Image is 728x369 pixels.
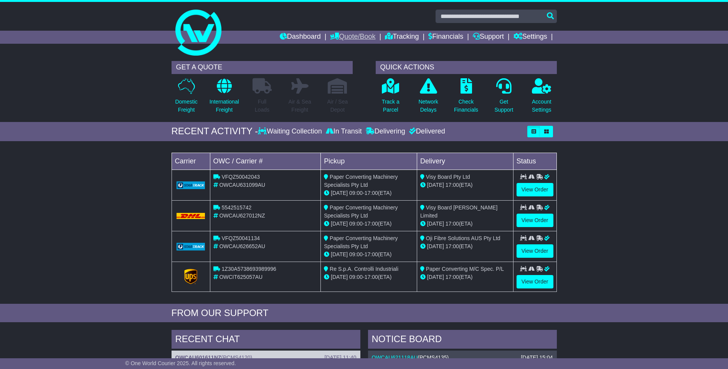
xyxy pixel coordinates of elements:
[172,126,258,137] div: RECENT ACTIVITY -
[324,189,414,197] div: - (ETA)
[517,275,553,288] a: View Order
[219,243,265,249] span: OWCAU626652AU
[172,153,210,170] td: Carrier
[372,354,553,361] div: ( )
[221,235,260,241] span: VFQZ50041134
[349,221,363,227] span: 09:00
[172,330,360,351] div: RECENT CHAT
[419,354,447,361] span: PCMS4135
[219,182,265,188] span: OWCAU631099AU
[210,153,321,170] td: OWC / Carrier #
[427,182,444,188] span: [DATE]
[289,98,311,114] p: Air & Sea Freight
[426,235,500,241] span: Oji Fibre Solutions AUS Pty Ltd
[172,308,557,319] div: FROM OUR SUPPORT
[324,127,364,136] div: In Transit
[420,220,510,228] div: (ETA)
[365,274,378,280] span: 17:00
[209,78,239,118] a: InternationalFreight
[426,174,470,180] span: Visy Board Pty Ltd
[324,204,398,219] span: Paper Converting Machinery Specialists Pty Ltd
[125,360,236,366] span: © One World Courier 2025. All rights reserved.
[219,274,262,280] span: OWCIT625057AU
[324,235,398,249] span: Paper Converting Machinery Specialists Pty Ltd
[221,266,276,272] span: 1Z30A5738693989996
[417,153,513,170] td: Delivery
[446,182,459,188] span: 17:00
[517,183,553,196] a: View Order
[331,274,348,280] span: [DATE]
[324,174,398,188] span: Paper Converting Machinery Specialists Pty Ltd
[420,204,497,219] span: Visy Board [PERSON_NAME] Limited
[331,190,348,196] span: [DATE]
[418,98,438,114] p: Network Delays
[349,251,363,257] span: 09:00
[324,273,414,281] div: - (ETA)
[418,78,438,118] a: NetworkDelays
[428,31,463,44] a: Financials
[368,330,557,351] div: NOTICE BOARD
[280,31,321,44] a: Dashboard
[253,98,272,114] p: Full Loads
[427,221,444,227] span: [DATE]
[349,190,363,196] span: 09:00
[327,98,348,114] p: Air / Sea Depot
[517,214,553,227] a: View Order
[446,274,459,280] span: 17:00
[349,274,363,280] span: 09:00
[420,273,510,281] div: (ETA)
[324,220,414,228] div: - (ETA)
[324,354,356,361] div: [DATE] 11:40
[446,221,459,227] span: 17:00
[221,204,251,211] span: 5542515742
[517,244,553,258] a: View Order
[331,221,348,227] span: [DATE]
[372,354,418,361] a: OWCAU621118AU
[184,269,197,284] img: GetCarrierServiceLogo
[177,181,205,189] img: GetCarrierServiceLogo
[175,98,197,114] p: Domestic Freight
[513,153,556,170] td: Status
[321,153,417,170] td: Pickup
[407,127,445,136] div: Delivered
[175,354,357,361] div: ( )
[532,78,552,118] a: AccountSettings
[446,243,459,249] span: 17:00
[420,242,510,250] div: (ETA)
[177,243,205,250] img: GetCarrierServiceLogo
[365,221,378,227] span: 17:00
[521,354,553,361] div: [DATE] 15:04
[331,251,348,257] span: [DATE]
[532,98,551,114] p: Account Settings
[175,354,221,361] a: OWCAU601611NZ
[330,266,398,272] span: Re S.p.A. Controlli Industriali
[494,98,513,114] p: Get Support
[365,251,378,257] span: 17:00
[382,98,399,114] p: Track a Parcel
[427,274,444,280] span: [DATE]
[473,31,504,44] a: Support
[385,31,419,44] a: Tracking
[426,266,504,272] span: Paper Converting M/C Spec. P/L
[258,127,324,136] div: Waiting Collection
[381,78,400,118] a: Track aParcel
[364,127,407,136] div: Delivering
[221,174,260,180] span: VFQZ50042043
[376,61,557,74] div: QUICK ACTIONS
[454,78,479,118] a: CheckFinancials
[210,98,239,114] p: International Freight
[513,31,547,44] a: Settings
[494,78,513,118] a: GetSupport
[454,98,478,114] p: Check Financials
[172,61,353,74] div: GET A QUOTE
[177,213,205,219] img: DHL.png
[324,250,414,259] div: - (ETA)
[175,78,198,118] a: DomesticFreight
[420,181,510,189] div: (ETA)
[219,213,265,219] span: OWCAU627012NZ
[330,31,375,44] a: Quote/Book
[427,243,444,249] span: [DATE]
[365,190,378,196] span: 17:00
[223,354,251,361] span: PCMS4120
